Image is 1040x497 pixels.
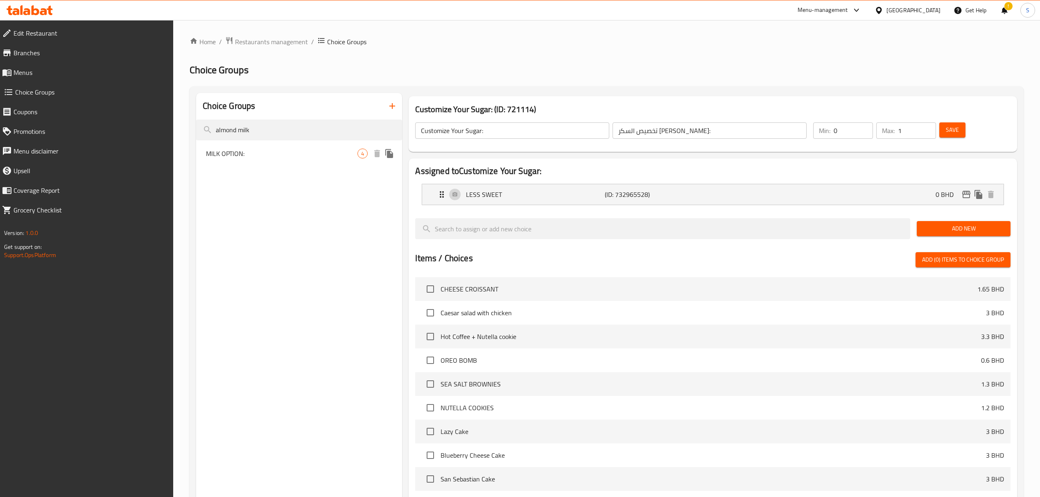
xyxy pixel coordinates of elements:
[190,61,249,79] span: Choice Groups
[422,184,1003,205] div: Expand
[383,147,396,160] button: duplicate
[441,379,981,389] span: SEA SALT BROWNIES
[358,150,367,158] span: 4
[985,188,997,201] button: delete
[986,450,1004,460] p: 3 BHD
[311,37,314,47] li: /
[422,280,439,298] span: Select choice
[886,6,941,15] div: [GEOGRAPHIC_DATA]
[977,284,1004,294] p: 1.65 BHD
[14,127,167,136] span: Promotions
[1026,6,1029,15] span: S
[922,255,1004,265] span: Add (0) items to choice group
[196,144,402,163] div: MILK OPTION:4deleteduplicate
[441,403,981,413] span: NUTELLA COOKIES
[4,242,42,252] span: Get support on:
[441,450,986,460] span: Blueberry Cheese Cake
[14,28,167,38] span: Edit Restaurant
[981,355,1004,365] p: 0.6 BHD
[190,36,1024,47] nav: breadcrumb
[986,308,1004,318] p: 3 BHD
[923,224,1004,234] span: Add New
[936,190,960,199] p: 0 BHD
[422,304,439,321] span: Select choice
[986,474,1004,484] p: 3 BHD
[206,149,357,158] span: MILK OPTION:
[441,332,981,341] span: Hot Coffee + Nutella cookie
[15,87,167,97] span: Choice Groups
[441,308,986,318] span: Caesar salad with chicken
[190,37,216,47] a: Home
[14,185,167,195] span: Coverage Report
[441,284,977,294] span: CHEESE CROISSANT
[981,403,1004,413] p: 1.2 BHD
[422,470,439,488] span: Select choice
[441,427,986,436] span: Lazy Cake
[196,120,402,140] input: search
[14,146,167,156] span: Menu disclaimer
[422,328,439,345] span: Select choice
[14,166,167,176] span: Upsell
[235,37,308,47] span: Restaurants management
[14,205,167,215] span: Grocery Checklist
[25,228,38,238] span: 1.0.0
[798,5,848,15] div: Menu-management
[422,423,439,440] span: Select choice
[882,126,895,136] p: Max:
[415,181,1010,208] li: Expand
[422,447,439,464] span: Select choice
[415,252,473,264] h2: Items / Choices
[422,399,439,416] span: Select choice
[819,126,830,136] p: Min:
[415,218,910,239] input: search
[371,147,383,160] button: delete
[466,190,605,199] p: LESS SWEET
[225,36,308,47] a: Restaurants management
[415,165,1010,177] h2: Assigned to Customize Your Sugar:
[357,149,368,158] div: Choices
[972,188,985,201] button: duplicate
[4,228,24,238] span: Version:
[14,68,167,77] span: Menus
[917,221,1011,236] button: Add New
[605,190,697,199] p: (ID: 732965528)
[939,122,965,138] button: Save
[415,103,1010,116] h3: Customize Your Sugar: (ID: 721114)
[441,474,986,484] span: San Sebastian Cake
[422,352,439,369] span: Select choice
[203,100,255,112] h2: Choice Groups
[981,379,1004,389] p: 1.3 BHD
[422,375,439,393] span: Select choice
[327,37,366,47] span: Choice Groups
[14,48,167,58] span: Branches
[916,252,1011,267] button: Add (0) items to choice group
[946,125,959,135] span: Save
[960,188,972,201] button: edit
[219,37,222,47] li: /
[981,332,1004,341] p: 3.3 BHD
[14,107,167,117] span: Coupons
[986,427,1004,436] p: 3 BHD
[4,250,56,260] a: Support.OpsPlatform
[441,355,981,365] span: OREO BOMB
